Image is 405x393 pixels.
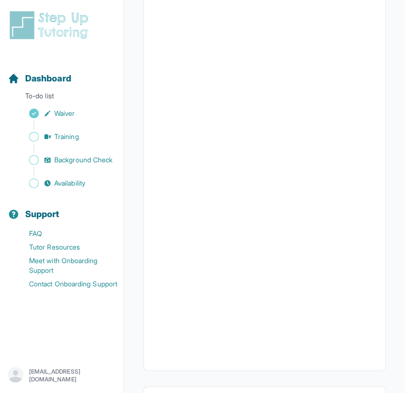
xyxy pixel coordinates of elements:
[8,130,124,143] a: Training
[8,153,124,167] a: Background Check
[8,107,124,120] a: Waiver
[54,109,75,118] span: Waiver
[54,132,79,141] span: Training
[25,72,71,85] span: Dashboard
[8,240,124,254] a: Tutor Resources
[8,277,124,291] a: Contact Onboarding Support
[8,227,124,240] a: FAQ
[8,367,116,384] button: [EMAIL_ADDRESS][DOMAIN_NAME]
[29,368,116,383] p: [EMAIL_ADDRESS][DOMAIN_NAME]
[4,91,120,105] p: To-do list
[8,10,94,41] img: logo
[8,176,124,190] a: Availability
[8,254,124,277] a: Meet with Onboarding Support
[4,56,120,89] button: Dashboard
[54,178,85,188] span: Availability
[54,155,112,165] span: Background Check
[4,192,120,225] button: Support
[25,207,60,221] span: Support
[8,72,71,85] a: Dashboard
